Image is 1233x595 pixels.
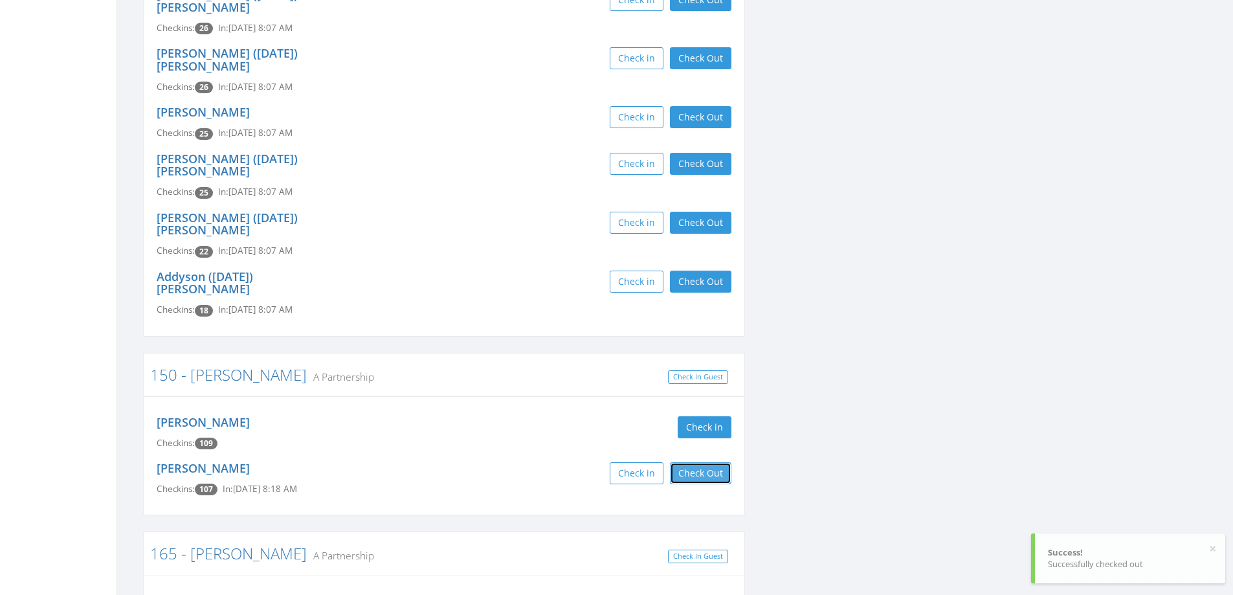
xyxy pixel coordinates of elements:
[195,438,217,449] span: Checkin count
[218,127,293,139] span: In: [DATE] 8:07 AM
[1048,546,1212,559] div: Success!
[195,246,213,258] span: Checkin count
[218,186,293,197] span: In: [DATE] 8:07 AM
[670,153,731,175] button: Check Out
[610,271,663,293] button: Check in
[610,106,663,128] button: Check in
[610,462,663,484] button: Check in
[157,269,253,297] a: Addyson ([DATE]) [PERSON_NAME]
[157,104,250,120] a: [PERSON_NAME]
[1048,558,1212,570] div: Successfully checked out
[157,210,298,238] a: [PERSON_NAME] ([DATE]) [PERSON_NAME]
[678,416,731,438] button: Check in
[670,106,731,128] button: Check Out
[610,47,663,69] button: Check in
[218,245,293,256] span: In: [DATE] 8:07 AM
[157,186,195,197] span: Checkins:
[668,550,728,563] a: Check In Guest
[195,187,213,199] span: Checkin count
[157,22,195,34] span: Checkins:
[668,370,728,384] a: Check In Guest
[157,245,195,256] span: Checkins:
[157,483,195,495] span: Checkins:
[157,81,195,93] span: Checkins:
[195,128,213,140] span: Checkin count
[157,151,298,179] a: [PERSON_NAME] ([DATE]) [PERSON_NAME]
[157,460,250,476] a: [PERSON_NAME]
[218,304,293,315] span: In: [DATE] 8:07 AM
[195,23,213,34] span: Checkin count
[150,364,307,385] a: 150 - [PERSON_NAME]
[150,543,307,564] a: 165 - [PERSON_NAME]
[157,304,195,315] span: Checkins:
[195,82,213,93] span: Checkin count
[218,22,293,34] span: In: [DATE] 8:07 AM
[307,548,374,563] small: A Partnership
[157,127,195,139] span: Checkins:
[195,484,217,495] span: Checkin count
[157,437,195,449] span: Checkins:
[670,462,731,484] button: Check Out
[223,483,297,495] span: In: [DATE] 8:18 AM
[670,47,731,69] button: Check Out
[670,212,731,234] button: Check Out
[157,45,298,74] a: [PERSON_NAME] ([DATE]) [PERSON_NAME]
[610,212,663,234] button: Check in
[218,81,293,93] span: In: [DATE] 8:07 AM
[157,414,250,430] a: [PERSON_NAME]
[195,305,213,317] span: Checkin count
[670,271,731,293] button: Check Out
[610,153,663,175] button: Check in
[307,370,374,384] small: A Partnership
[1209,543,1216,556] button: ×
